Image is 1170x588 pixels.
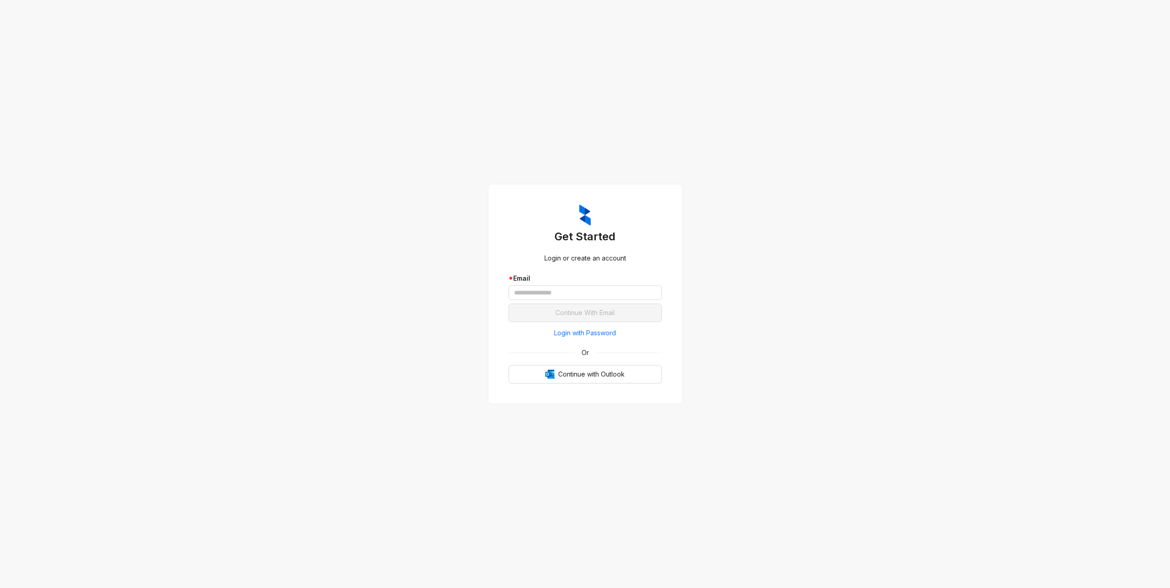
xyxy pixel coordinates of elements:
button: Continue With Email [509,304,662,322]
span: Or [575,348,595,358]
div: Email [509,273,662,283]
button: Login with Password [509,326,662,340]
button: OutlookContinue with Outlook [509,365,662,383]
h3: Get Started [509,229,662,244]
span: Login with Password [554,328,616,338]
img: Outlook [545,370,554,379]
div: Login or create an account [509,253,662,263]
span: Continue with Outlook [558,369,625,379]
img: ZumaIcon [579,205,591,226]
